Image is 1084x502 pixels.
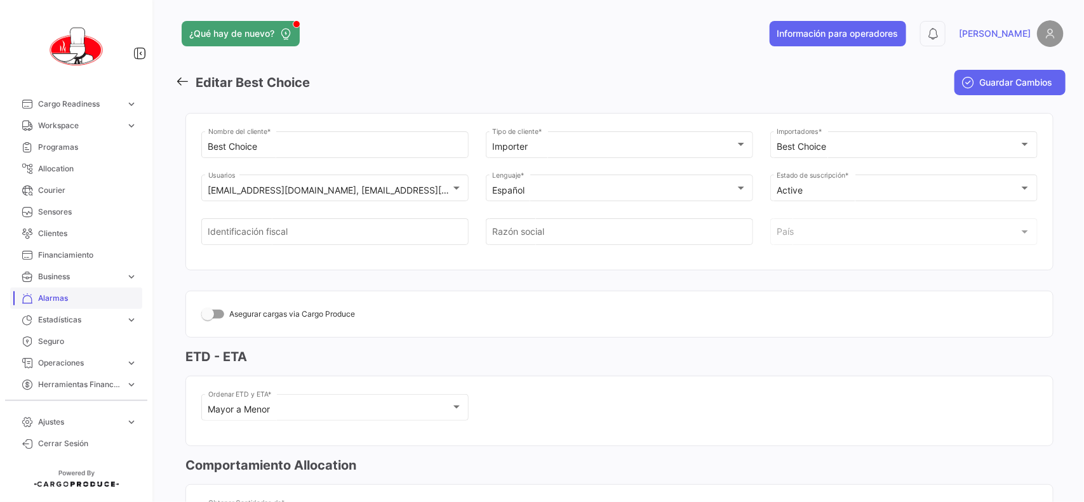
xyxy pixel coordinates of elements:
[44,15,108,79] img: 0621d632-ab00-45ba-b411-ac9e9fb3f036.png
[492,141,528,152] mat-select-trigger: Importer
[1037,20,1064,47] img: placeholder-user.png
[10,180,142,201] a: Courier
[126,357,137,369] span: expand_more
[10,201,142,223] a: Sensores
[980,76,1053,89] span: Guardar Cambios
[38,271,121,282] span: Business
[770,21,906,46] button: Información para operadores
[126,379,137,390] span: expand_more
[126,98,137,110] span: expand_more
[38,98,121,110] span: Cargo Readiness
[10,158,142,180] a: Allocation
[126,314,137,326] span: expand_more
[38,336,137,347] span: Seguro
[126,271,137,282] span: expand_more
[38,185,137,196] span: Courier
[38,438,137,449] span: Cerrar Sesión
[38,142,137,153] span: Programas
[38,293,137,304] span: Alarmas
[185,348,1054,366] h3: ETD - ETA
[38,249,137,261] span: Financiamiento
[189,27,274,40] span: ¿Qué hay de nuevo?
[38,163,137,175] span: Allocation
[38,416,121,428] span: Ajustes
[38,379,121,390] span: Herramientas Financieras
[185,456,1054,474] h3: Comportamiento Allocation
[10,223,142,244] a: Clientes
[38,357,121,369] span: Operaciones
[10,287,142,309] a: Alarmas
[10,136,142,158] a: Programas
[38,120,121,131] span: Workspace
[10,244,142,266] a: Financiamiento
[38,314,121,326] span: Estadísticas
[492,185,525,195] mat-select-trigger: Español
[10,331,142,352] a: Seguro
[777,229,1019,240] span: País
[777,185,803,195] mat-select-trigger: Active
[196,74,310,92] h3: Editar Best Choice
[126,416,137,428] span: expand_more
[959,27,1031,40] span: [PERSON_NAME]
[954,70,1066,95] button: Guardar Cambios
[126,120,137,131] span: expand_more
[38,228,137,239] span: Clientes
[229,307,355,322] span: Asegurar cargas via Cargo Produce
[777,141,826,152] mat-select-trigger: Best Choice
[208,404,271,414] mat-select-trigger: Mayor a Menor
[182,21,300,46] button: ¿Qué hay de nuevo?
[38,206,137,218] span: Sensores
